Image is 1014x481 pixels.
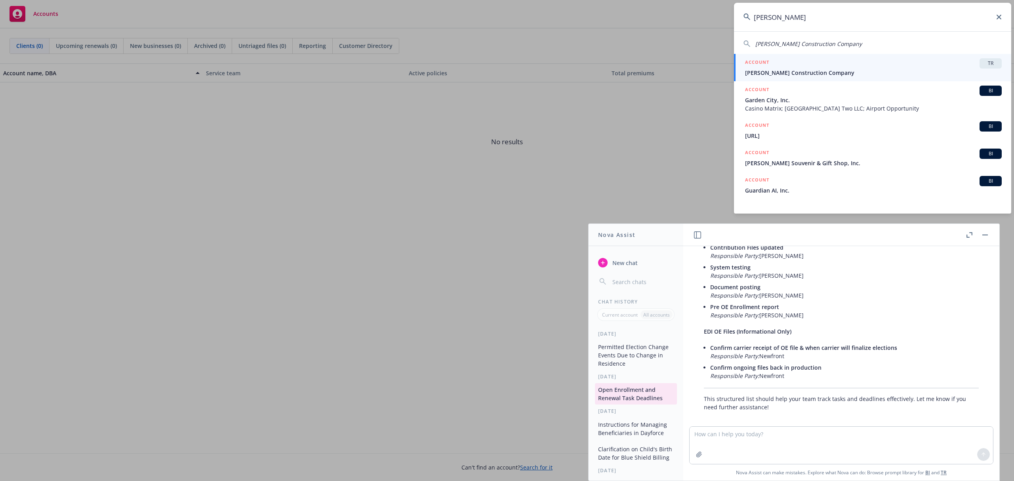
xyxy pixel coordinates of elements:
[941,469,947,476] a: TR
[595,340,677,370] button: Permitted Election Change Events Due to Change in Residence
[734,172,1011,199] a: ACCOUNTBIGuardian AI, Inc.
[710,243,979,260] p: [PERSON_NAME]
[710,272,759,279] em: Responsible Party:
[589,467,683,474] div: [DATE]
[589,373,683,380] div: [DATE]
[745,159,1002,167] span: [PERSON_NAME] Souvenir & Gift Shop, Inc.
[710,292,759,299] em: Responsible Party:
[710,263,979,280] p: [PERSON_NAME]
[710,344,897,351] span: Confirm carrier receipt of OE file & when carrier will finalize elections
[745,121,769,131] h5: ACCOUNT
[704,328,791,335] span: EDI OE Files (Informational Only)
[589,408,683,414] div: [DATE]
[734,144,1011,172] a: ACCOUNTBI[PERSON_NAME] Souvenir & Gift Shop, Inc.
[745,69,1002,77] span: [PERSON_NAME] Construction Company
[710,252,759,260] em: Responsible Party:
[745,96,1002,104] span: Garden City, Inc.
[983,150,999,157] span: BI
[983,178,999,185] span: BI
[704,395,979,411] p: This structured list should help your team track tasks and deadlines effectively. Let me know if ...
[710,363,979,380] p: Newfront
[745,186,1002,195] span: Guardian AI, Inc.
[983,123,999,130] span: BI
[710,364,821,371] span: Confirm ongoing files back in production
[710,244,783,251] span: Contribution Files updated
[745,132,1002,140] span: [URL]
[710,311,759,319] em: Responsible Party:
[755,40,862,48] span: [PERSON_NAME] Construction Company
[710,303,979,319] p: [PERSON_NAME]
[686,464,996,481] span: Nova Assist can make mistakes. Explore what Nova can do: Browse prompt library for and
[745,58,769,68] h5: ACCOUNT
[595,443,677,464] button: Clarification on Child's Birth Date for Blue Shield Billing
[595,418,677,439] button: Instructions for Managing Beneficiaries in Dayforce
[925,469,930,476] a: BI
[745,149,769,158] h5: ACCOUNT
[745,86,769,95] h5: ACCOUNT
[710,283,760,291] span: Document posting
[734,54,1011,81] a: ACCOUNTTR[PERSON_NAME] Construction Company
[643,311,670,318] p: All accounts
[589,298,683,305] div: Chat History
[710,372,759,380] em: Responsible Party:
[602,311,638,318] p: Current account
[710,303,779,311] span: Pre OE Enrollment report
[745,104,1002,113] span: Casino Matrix; [GEOGRAPHIC_DATA] Two LLC; Airport Opportunity
[710,263,751,271] span: System testing
[710,352,759,360] em: Responsible Party:
[595,256,677,270] button: New chat
[589,330,683,337] div: [DATE]
[734,117,1011,144] a: ACCOUNTBI[URL]
[745,176,769,185] h5: ACCOUNT
[734,81,1011,117] a: ACCOUNTBIGarden City, Inc.Casino Matrix; [GEOGRAPHIC_DATA] Two LLC; Airport Opportunity
[710,344,979,360] p: Newfront
[983,87,999,94] span: BI
[611,259,638,267] span: New chat
[598,231,635,239] h1: Nova Assist
[710,283,979,300] p: [PERSON_NAME]
[734,3,1011,31] input: Search...
[595,383,677,405] button: Open Enrollment and Renewal Task Deadlines
[983,60,999,67] span: TR
[611,276,674,287] input: Search chats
